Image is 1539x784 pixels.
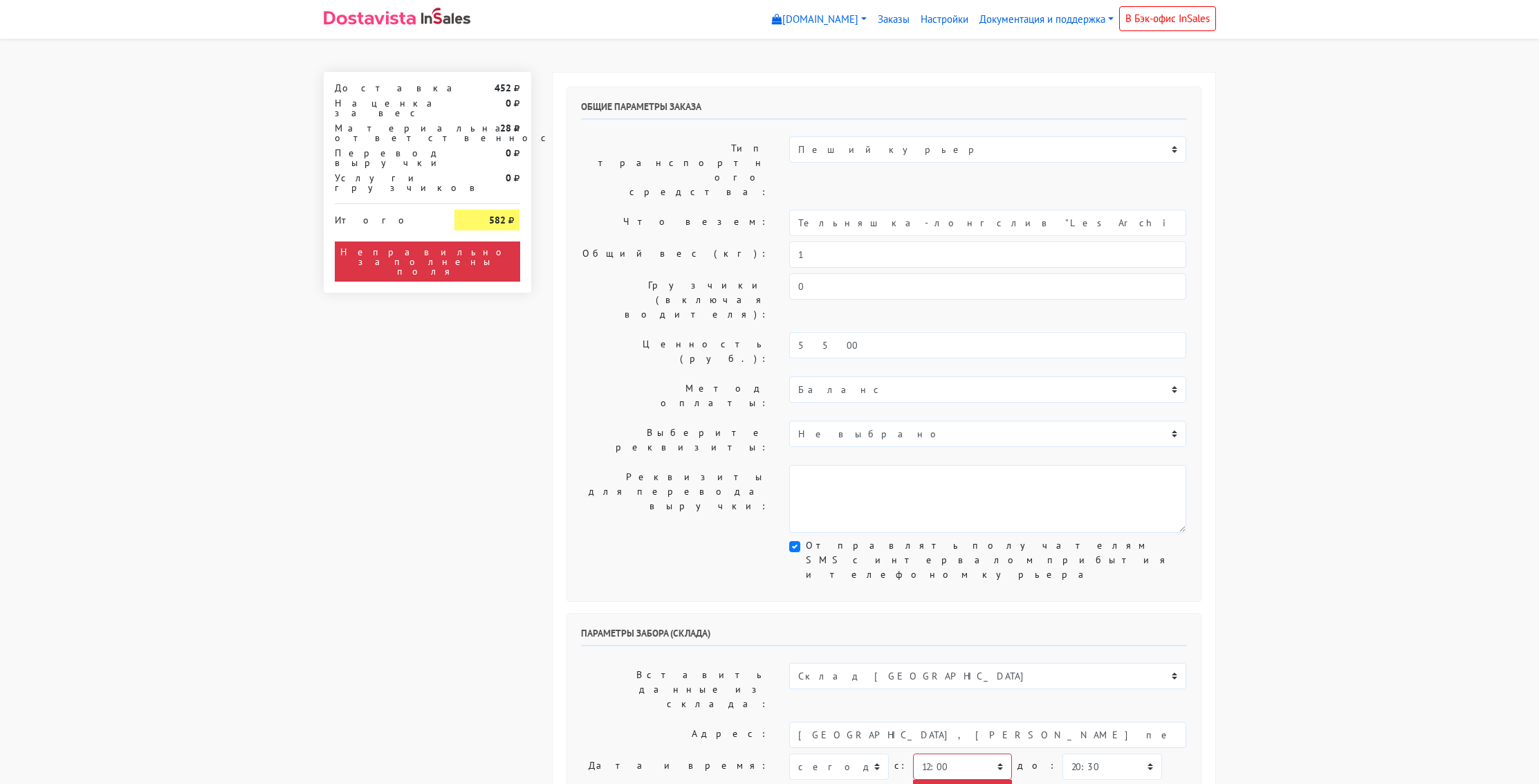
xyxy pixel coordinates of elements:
[571,376,780,415] label: Метод оплаты:
[581,101,1187,120] h6: Общие параметры заказа
[335,210,434,225] div: Итого
[324,11,416,25] img: Dostavista - срочная курьерская служба доставки
[571,663,780,716] label: Вставить данные из склада:
[495,82,511,94] strong: 452
[489,214,506,226] strong: 582
[581,628,1187,646] h6: Параметры забора (склада)
[571,210,780,236] label: Что везем:
[974,6,1119,33] a: Документация и поддержка
[571,421,780,459] label: Выберите реквизиты:
[571,273,780,327] label: Грузчики (включая водителя):
[506,97,511,109] strong: 0
[1017,754,1057,778] label: до:
[571,241,780,268] label: Общий вес (кг):
[571,465,780,533] label: Реквизиты для перевода выручки:
[1119,6,1216,31] a: В Бэк-офис InSales
[872,6,915,33] a: Заказы
[766,6,872,33] a: [DOMAIN_NAME]
[324,173,445,192] div: Услуги грузчиков
[335,241,520,282] div: Неправильно заполнены поля
[506,172,511,184] strong: 0
[806,538,1186,582] label: Отправлять получателям SMS с интервалом прибытия и телефоном курьера
[324,98,445,118] div: Наценка за вес
[324,83,445,93] div: Доставка
[571,136,780,204] label: Тип транспортного средства:
[894,754,907,778] label: c:
[571,722,780,748] label: Адрес:
[324,148,445,167] div: Перевод выручки
[500,122,511,134] strong: 28
[571,332,780,371] label: Ценность (руб.):
[915,6,974,33] a: Настройки
[506,147,511,159] strong: 0
[421,8,471,24] img: InSales
[324,123,445,143] div: Материальная ответственность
